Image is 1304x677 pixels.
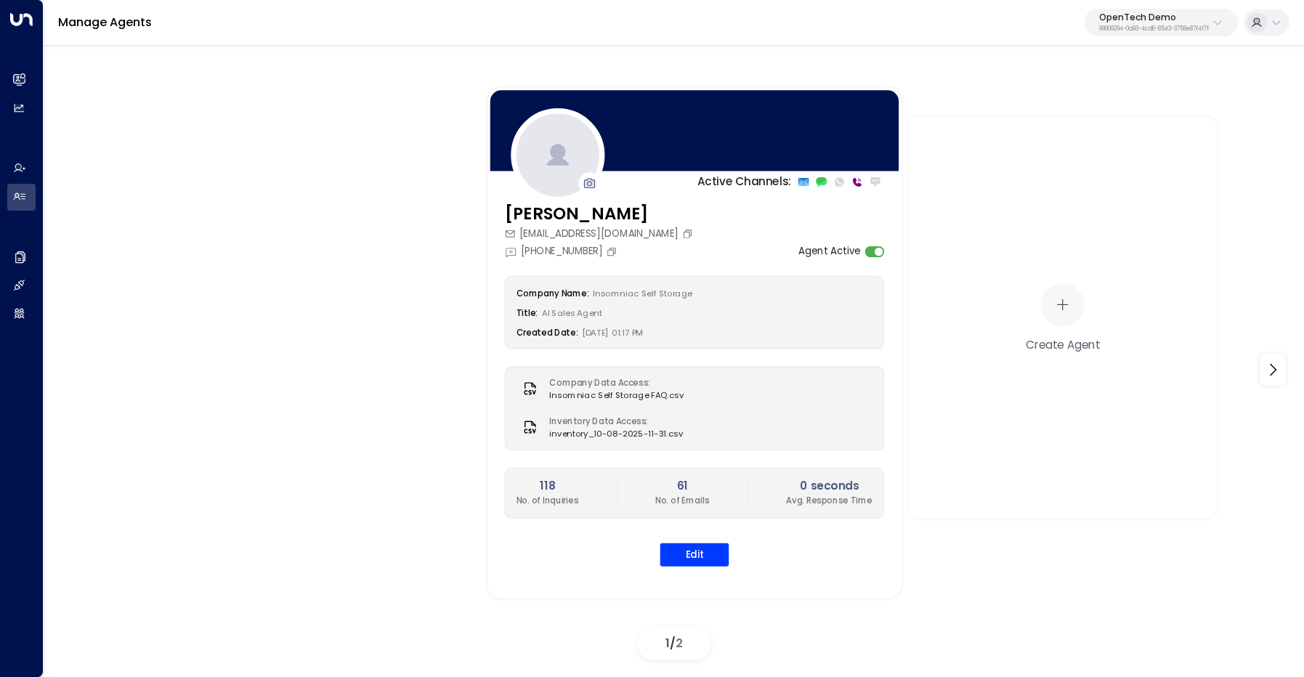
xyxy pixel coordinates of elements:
[505,201,697,226] h3: [PERSON_NAME]
[606,246,620,256] button: Copy
[665,635,670,652] span: 1
[542,307,602,318] span: AI Sales Agent
[505,226,697,240] div: [EMAIL_ADDRESS][DOMAIN_NAME]
[676,635,683,652] span: 2
[697,174,791,190] p: Active Channels:
[660,543,729,566] button: Edit
[786,495,872,507] p: Avg. Response Time
[517,478,579,495] h2: 118
[549,376,677,389] label: Company Data Access:
[505,244,621,259] div: [PHONE_NUMBER]
[517,326,578,338] label: Created Date:
[638,628,710,660] div: /
[517,495,579,507] p: No. of Inquiries
[655,495,709,507] p: No. of Emails
[786,478,872,495] h2: 0 seconds
[1099,26,1209,32] p: 99909294-0a93-4cd6-8543-3758e87f4f7f
[798,244,861,259] label: Agent Active
[1085,9,1238,36] button: OpenTech Demo99909294-0a93-4cd6-8543-3758e87f4f7f
[549,427,683,439] span: inventory_10-08-2025-11-31.csv
[549,389,684,401] span: Insomniac Self Storage FAQ.csv
[517,287,589,299] label: Company Name:
[517,307,538,318] label: Title:
[549,415,676,427] label: Inventory Data Access:
[58,14,152,31] a: Manage Agents
[682,227,697,238] button: Copy
[593,287,692,299] span: Insomniac Self Storage
[1099,13,1209,22] p: OpenTech Demo
[582,326,643,338] span: [DATE] 01:17 PM
[655,478,709,495] h2: 61
[1026,336,1100,352] div: Create Agent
